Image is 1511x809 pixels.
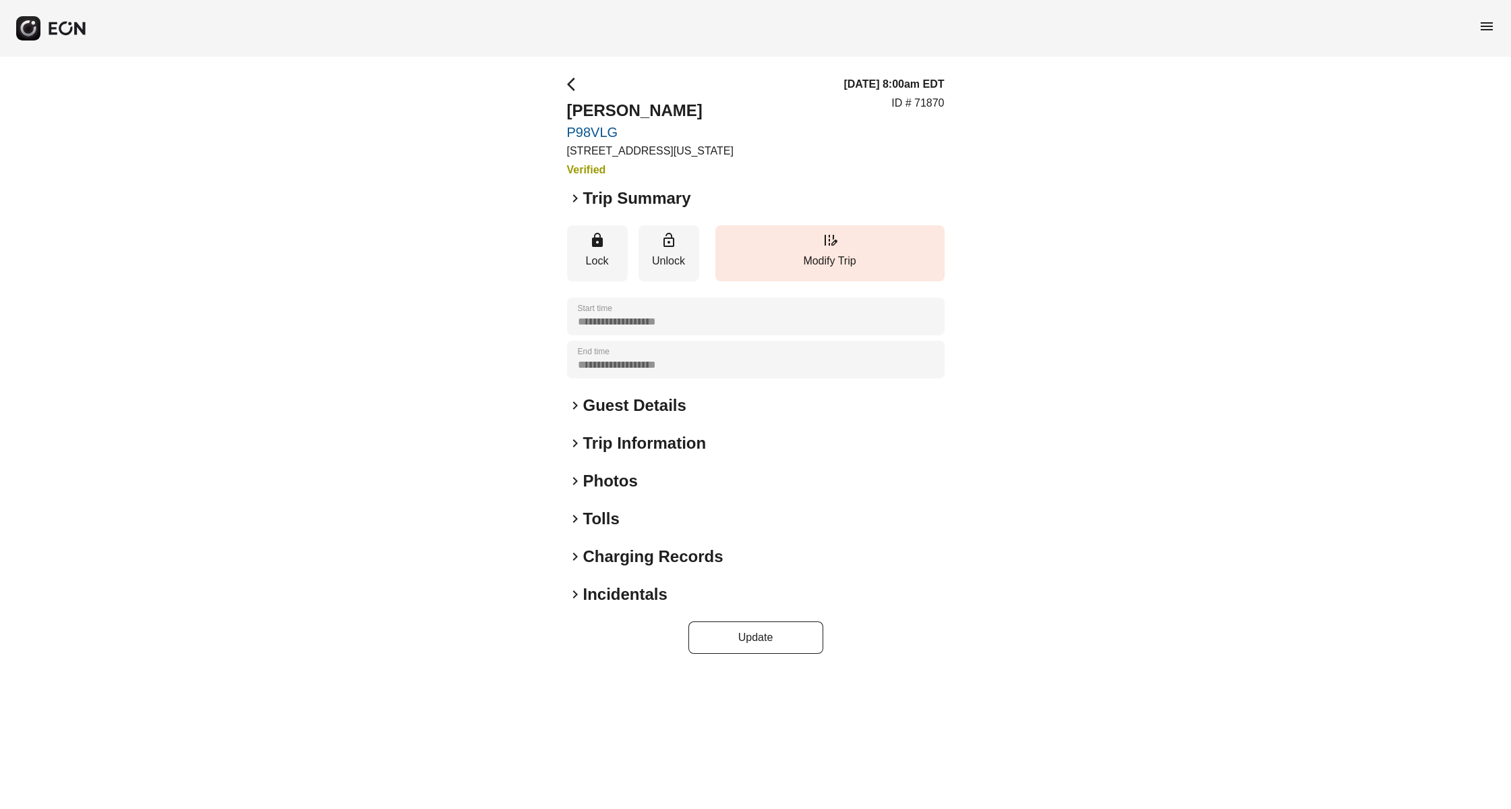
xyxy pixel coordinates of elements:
a: P98VLG [567,124,734,140]
h2: Incidentals [583,584,668,605]
span: menu [1479,18,1495,34]
span: edit_road [822,232,838,248]
p: Unlock [645,253,692,269]
button: Modify Trip [715,225,945,281]
h2: Photos [583,470,638,492]
span: keyboard_arrow_right [567,549,583,565]
h2: [PERSON_NAME] [567,100,734,121]
p: Lock [574,253,621,269]
h3: [DATE] 8:00am EDT [843,76,944,92]
p: [STREET_ADDRESS][US_STATE] [567,143,734,159]
p: ID # 71870 [891,95,944,111]
h2: Charging Records [583,546,723,567]
h3: Verified [567,162,734,178]
span: keyboard_arrow_right [567,473,583,489]
h2: Tolls [583,508,620,530]
h2: Trip Summary [583,188,691,209]
span: keyboard_arrow_right [567,435,583,451]
h2: Guest Details [583,395,686,416]
p: Modify Trip [722,253,938,269]
span: keyboard_arrow_right [567,397,583,414]
span: keyboard_arrow_right [567,586,583,603]
span: arrow_back_ios [567,76,583,92]
button: Lock [567,225,628,281]
span: keyboard_arrow_right [567,511,583,527]
h2: Trip Information [583,433,707,454]
span: lock [589,232,605,248]
span: lock_open [661,232,677,248]
button: Unlock [639,225,699,281]
span: keyboard_arrow_right [567,190,583,206]
button: Update [688,621,823,654]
